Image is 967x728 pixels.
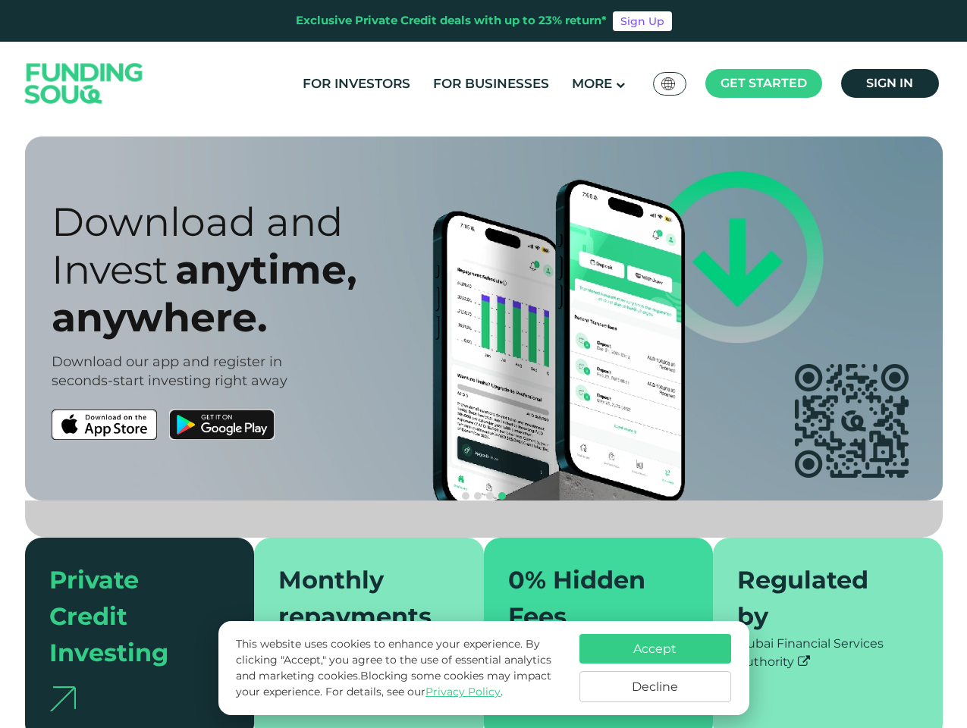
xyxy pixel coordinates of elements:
[484,490,496,502] button: navigation
[169,409,275,440] img: Google Play
[721,76,807,90] span: Get started
[841,69,939,98] a: Sign in
[572,76,612,91] span: More
[52,409,157,440] img: App Store
[737,562,900,635] div: Regulated by
[52,372,510,391] div: seconds-start investing right away
[472,490,484,502] button: navigation
[299,71,414,96] a: For Investors
[296,12,607,30] div: Exclusive Private Credit deals with up to 23% return*
[737,635,918,671] div: Dubai Financial Services Authority
[52,246,168,293] span: Invest
[579,671,731,702] button: Decline
[49,562,212,671] div: Private Credit Investing
[579,634,731,664] button: Accept
[236,669,551,698] span: Blocking some cookies may impact your experience.
[278,562,441,635] div: Monthly repayments
[10,45,159,122] img: Logo
[613,11,672,31] a: Sign Up
[425,685,501,698] a: Privacy Policy
[52,353,510,372] div: Download our app and register in
[49,686,76,711] img: arrow
[236,636,564,700] p: This website uses cookies to enhance your experience. By clicking "Accept," you agree to the use ...
[460,490,472,502] button: navigation
[661,77,675,90] img: SA Flag
[508,562,671,635] div: 0% Hidden Fees
[496,490,508,502] button: navigation
[175,246,357,293] span: anytime,
[795,364,909,478] img: app QR code
[52,293,510,341] div: anywhere.
[866,76,913,90] span: Sign in
[429,71,553,96] a: For Businesses
[325,685,503,698] span: For details, see our .
[52,198,510,246] div: Download and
